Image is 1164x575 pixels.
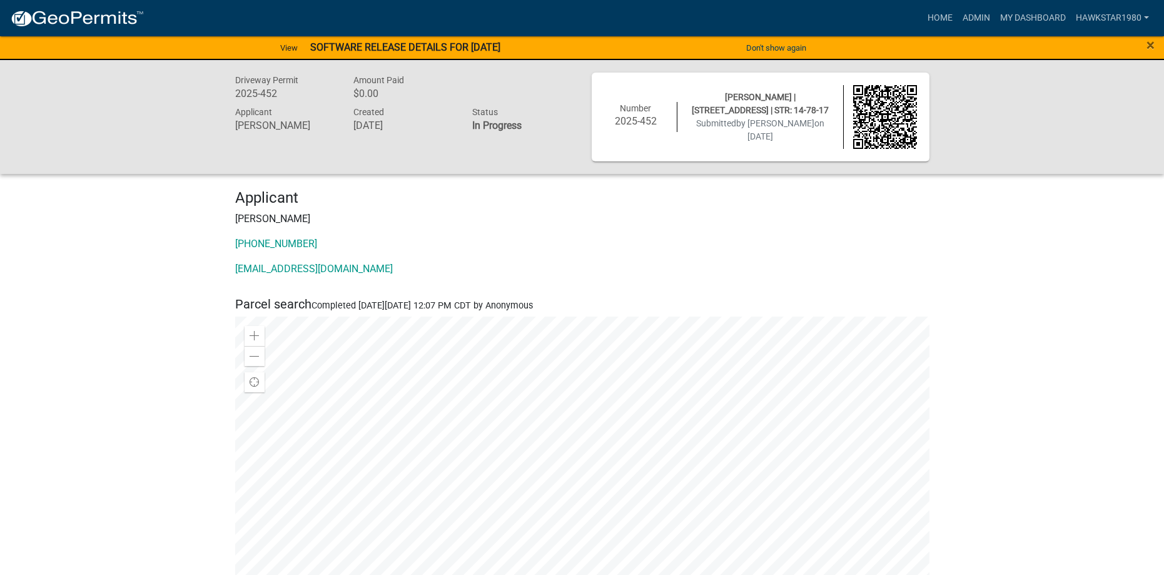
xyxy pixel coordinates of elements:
[353,75,404,85] span: Amount Paid
[604,115,668,127] h6: 2025-452
[353,120,453,131] h6: [DATE]
[275,38,303,58] a: View
[353,88,453,99] h6: $0.00
[235,75,298,85] span: Driveway Permit
[1146,38,1155,53] button: Close
[995,6,1071,30] a: My Dashboard
[853,85,917,149] img: QR code
[245,326,265,346] div: Zoom in
[245,346,265,366] div: Zoom out
[235,88,335,99] h6: 2025-452
[235,120,335,131] h6: [PERSON_NAME]
[235,189,929,207] h4: Applicant
[353,107,384,117] span: Created
[692,92,829,115] span: [PERSON_NAME] | [STREET_ADDRESS] | STR: 14-78-17
[245,372,265,392] div: Find my location
[620,103,651,113] span: Number
[235,211,929,226] p: [PERSON_NAME]
[472,120,522,131] strong: In Progress
[741,38,811,58] button: Don't show again
[472,107,498,117] span: Status
[958,6,995,30] a: Admin
[310,41,500,53] strong: SOFTWARE RELEASE DETAILS FOR [DATE]
[736,118,814,128] span: by [PERSON_NAME]
[235,297,929,312] h5: Parcel search
[923,6,958,30] a: Home
[696,118,824,141] span: Submitted on [DATE]
[235,107,272,117] span: Applicant
[1146,36,1155,54] span: ×
[311,300,533,311] span: Completed [DATE][DATE] 12:07 PM CDT by Anonymous
[235,263,393,275] a: [EMAIL_ADDRESS][DOMAIN_NAME]
[1071,6,1154,30] a: Hawkstar1980
[235,238,317,250] a: [PHONE_NUMBER]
